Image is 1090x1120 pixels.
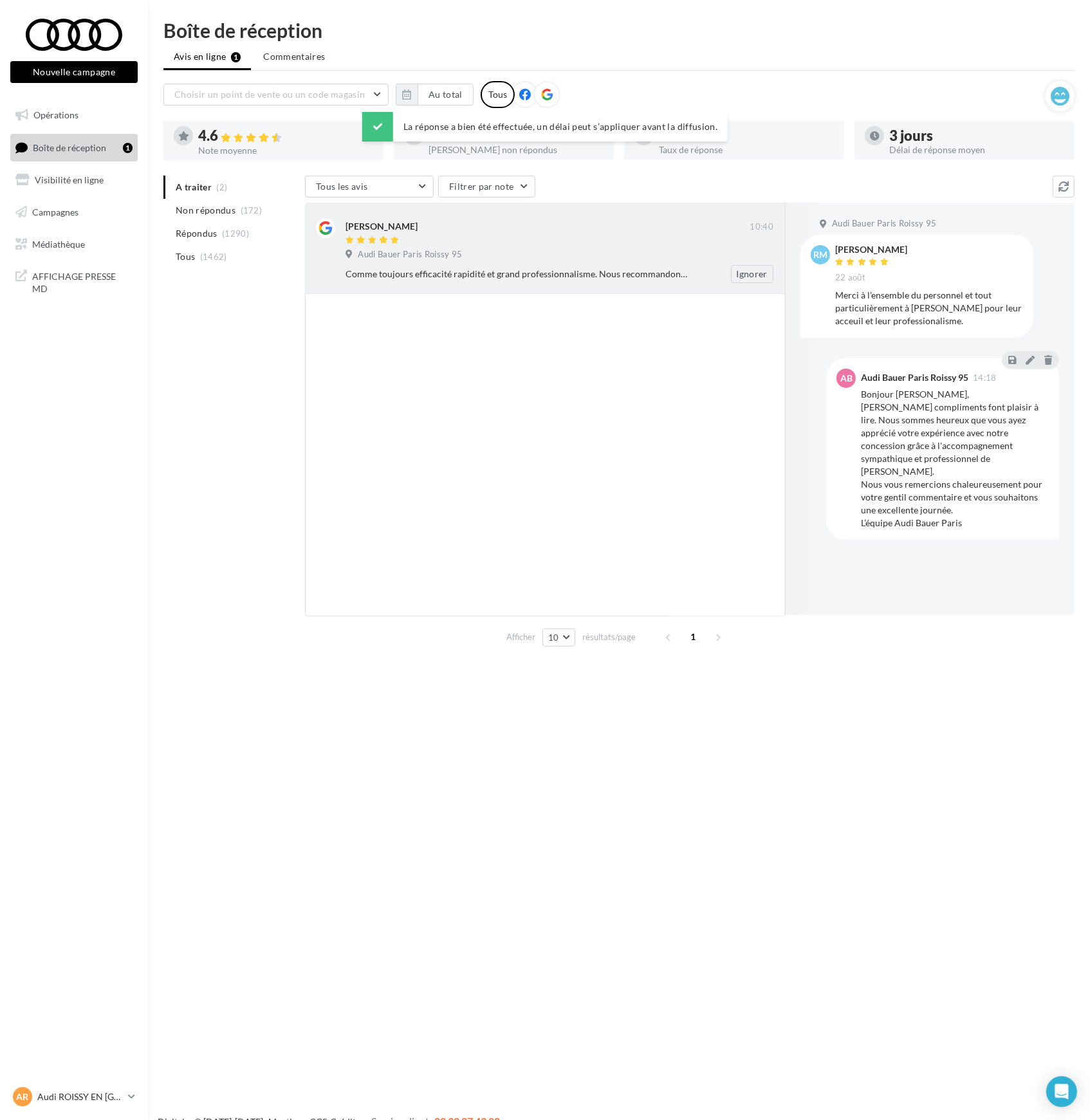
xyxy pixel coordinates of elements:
[861,388,1049,529] div: Bonjour [PERSON_NAME], [PERSON_NAME] compliments font plaisir à lire. Nous sommes heureux que vou...
[346,220,418,233] div: [PERSON_NAME]
[176,227,217,240] span: Répondus
[346,268,690,280] div: Comme toujours efficacité rapidité et grand professionnalisme. Nous recommandons fortement. Merci...
[8,199,140,226] a: Campagnes
[200,252,227,262] span: (1462)
[32,268,133,295] span: AFFICHAGE PRESSE MD
[174,89,365,100] span: Choisir un point de vente ou un code magasin
[396,84,474,106] button: Au total
[8,134,140,161] a: Boîte de réception1
[481,81,515,108] div: Tous
[8,167,140,194] a: Visibilité en ligne
[683,627,704,647] span: 1
[305,176,434,197] button: Tous les avis
[813,248,827,261] span: Rm
[840,372,853,385] span: AB
[10,1085,138,1109] a: AR Audi ROISSY EN [GEOGRAPHIC_DATA]
[241,205,263,216] span: (172)
[835,289,1023,327] div: Merci à l'ensemble du personnel et tout particulièrement à [PERSON_NAME] pour leur acceuil et leu...
[263,50,325,63] span: Commentaires
[358,249,462,261] span: Audi Bauer Paris Roissy 95
[10,61,138,83] button: Nouvelle campagne
[731,265,773,283] button: Ignorer
[8,231,140,258] a: Médiathèque
[542,629,575,647] button: 10
[316,181,368,192] span: Tous les avis
[222,228,249,239] span: (1290)
[198,129,373,143] div: 4.6
[506,631,535,643] span: Afficher
[861,373,968,382] div: Audi Bauer Paris Roissy 95
[8,262,140,300] a: AFFICHAGE PRESSE MD
[362,112,728,142] div: La réponse a bien été effectuée, un délai peut s’appliquer avant la diffusion.
[163,84,389,106] button: Choisir un point de vente ou un code magasin
[33,109,79,120] span: Opérations
[17,1090,29,1103] span: AR
[973,374,997,382] span: 14:18
[1046,1076,1077,1107] div: Open Intercom Messenger
[35,174,104,185] span: Visibilité en ligne
[832,218,936,230] span: Audi Bauer Paris Roissy 95
[835,245,907,254] div: [PERSON_NAME]
[889,129,1064,143] div: 3 jours
[548,632,559,643] span: 10
[835,272,865,284] span: 22 août
[750,221,773,233] span: 10:40
[32,238,85,249] span: Médiathèque
[8,102,140,129] a: Opérations
[582,631,636,643] span: résultats/page
[163,21,1075,40] div: Boîte de réception
[418,84,474,106] button: Au total
[659,129,834,143] div: 88 %
[32,207,79,217] span: Campagnes
[438,176,535,197] button: Filtrer par note
[659,145,834,154] div: Taux de réponse
[176,204,236,217] span: Non répondus
[889,145,1064,154] div: Délai de réponse moyen
[198,146,373,155] div: Note moyenne
[33,142,106,152] span: Boîte de réception
[37,1090,123,1103] p: Audi ROISSY EN [GEOGRAPHIC_DATA]
[123,143,133,153] div: 1
[176,250,195,263] span: Tous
